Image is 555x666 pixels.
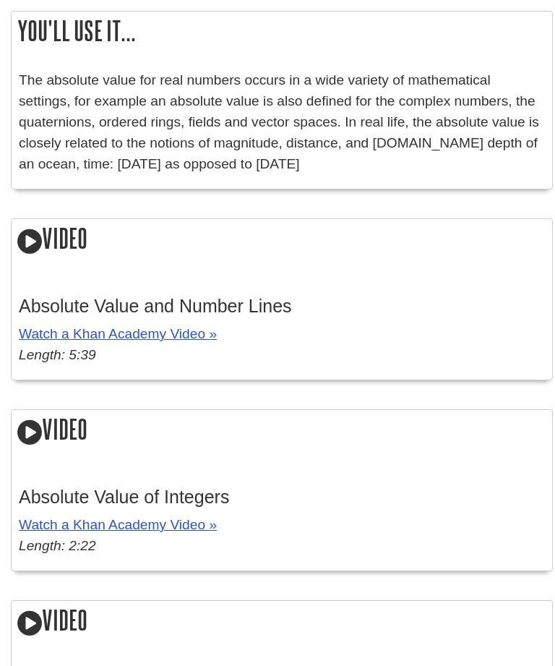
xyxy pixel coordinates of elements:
a: Watch a Khan Academy Video » [19,518,217,533]
a: Watch a Khan Academy Video » [19,327,217,342]
h2: You'll use it... [12,12,552,51]
h2: Video [12,602,552,643]
h3: Absolute Value of Integers [19,487,545,508]
em: Length: 2:22 [19,539,96,554]
p: The absolute value for real numbers occurs in a wide variety of mathematical settings, for exampl... [19,71,545,175]
h2: Video [12,411,552,452]
h3: Absolute Value and Number Lines [19,296,545,317]
em: Length: 5:39 [19,348,96,363]
h2: Video [12,220,552,261]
